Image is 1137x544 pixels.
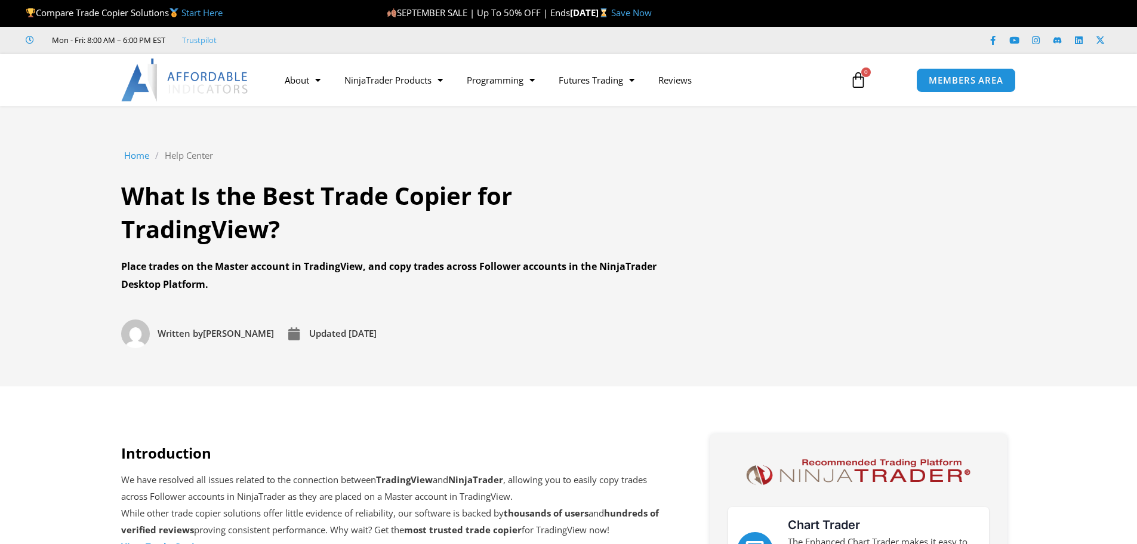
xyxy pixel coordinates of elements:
[182,35,217,45] a: Trustpilot
[49,33,165,47] span: Mon - Fri: 8:00 AM – 6:00 PM EST
[124,147,149,164] a: Home
[155,325,274,342] span: [PERSON_NAME]
[387,8,396,17] img: 🍂
[570,7,611,19] strong: [DATE]
[165,147,213,164] a: Help Center
[929,76,1003,85] span: MEMBERS AREA
[788,518,860,532] a: Chart Trader
[121,179,670,246] h1: What Is the Best Trade Copier for TradingView?
[181,7,223,19] a: Start Here
[309,327,346,339] span: Updated
[861,67,871,77] span: 0
[599,8,608,17] img: ⌛
[376,474,433,485] strong: TradingView
[170,8,178,17] img: 🥇
[273,66,332,94] a: About
[404,524,522,536] strong: most trusted trade copier
[448,474,503,485] strong: NinjaTrader
[158,327,203,339] span: Written by
[121,59,249,102] img: LogoAI | Affordable Indicators – NinjaTrader
[121,443,211,463] strong: Introduction
[455,66,547,94] a: Programming
[611,7,652,19] a: Save Now
[121,507,659,536] strong: hundreds of verified reviews
[387,7,570,19] span: SEPTEMBER SALE | Up To 50% OFF | Ends
[26,7,223,19] span: Compare Trade Copier Solutions
[349,327,377,339] time: [DATE]
[121,258,670,293] div: Place trades on the Master account in TradingView, and copy trades across Follower accounts in th...
[741,455,975,489] img: NinjaTrader Logo | Affordable Indicators – NinjaTrader
[832,63,885,97] a: 0
[121,319,150,348] img: Picture of David Koehler
[916,68,1016,93] a: MEMBERS AREA
[547,66,646,94] a: Futures Trading
[273,66,836,94] nav: Menu
[332,66,455,94] a: NinjaTrader Products
[646,66,704,94] a: Reviews
[155,147,159,164] span: /
[504,507,588,519] strong: thousands of users
[26,8,35,17] img: 🏆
